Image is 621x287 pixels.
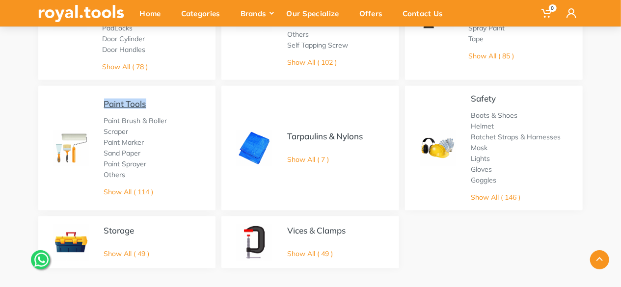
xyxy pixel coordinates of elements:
a: Ratchet Straps & Harnesses [471,132,561,141]
a: Self Tapping Screw [287,41,348,50]
a: Helmet [471,122,494,130]
a: Show All ( 49 ) [104,249,150,258]
div: Brands [234,3,280,24]
a: Safety [471,93,496,104]
a: Spray Paint [469,24,505,32]
a: Paint Brush & Roller [104,116,167,125]
a: Show All ( 102 ) [287,58,337,67]
a: Door Handles [102,45,145,54]
a: Vices & Clamps [287,225,346,235]
img: royal.tools Logo [38,5,124,22]
img: Royal - Safety [420,130,456,166]
a: PadLocks [102,24,133,32]
img: Royal - Paint Tools [53,130,89,166]
div: Categories [174,3,234,24]
a: Goggles [471,176,496,184]
span: 0 [549,4,557,12]
a: Gloves [471,165,492,174]
img: Royal - Tarpaulins & Nylons [236,130,272,166]
a: Boots & Shoes [471,111,517,120]
a: Tape [469,34,484,43]
a: Sand Paper [104,149,141,157]
a: Lights [471,154,490,163]
div: Contact Us [396,3,457,24]
a: Machine Screws [287,19,339,28]
a: Paint Marker [104,138,144,147]
a: Show All ( 7 ) [287,155,329,164]
div: Our Specialize [280,3,352,24]
a: Paint Tools [104,99,146,109]
div: Home [133,3,174,24]
a: Show All ( 114 ) [104,187,154,196]
img: Royal - Vices & Clamps [236,224,272,261]
a: Door Cylinder [102,34,145,43]
a: Show All ( 146 ) [471,193,520,202]
a: Scraper [104,127,129,136]
a: Paint Sprayer [104,159,147,168]
a: Storage [104,225,135,235]
a: Show All ( 85 ) [469,52,514,60]
a: Show All ( 78 ) [102,62,148,71]
img: Royal - Storage [53,224,89,261]
a: Others [287,30,309,39]
a: Tarpaulins & Nylons [287,131,363,141]
div: Offers [352,3,396,24]
a: Show All ( 49 ) [287,249,333,258]
a: Mask [471,143,487,152]
a: Others [104,170,126,179]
